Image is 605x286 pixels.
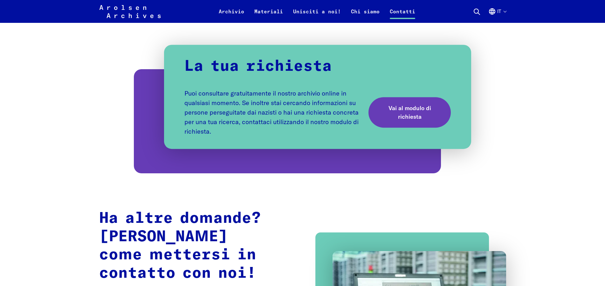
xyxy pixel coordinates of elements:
[249,8,288,23] a: Materiali
[346,8,385,23] a: Chi siamo
[368,97,451,128] a: Vai al modulo di richiesta
[384,104,436,121] span: Vai al modulo di richiesta
[184,89,362,136] p: Puoi consultare gratuitamente il nostro archivio online in qualsiasi momento. Se inoltre stai cer...
[214,4,420,19] nav: Primaria
[488,8,506,23] button: Italiano, selezione lingua
[184,59,332,74] strong: La tua richiesta
[288,8,346,23] a: Unisciti a noi!
[214,8,249,23] a: Archivio
[385,8,420,23] a: Contatti
[99,211,261,281] strong: Ha altre domande? [PERSON_NAME] come mettersi in contatto con noi!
